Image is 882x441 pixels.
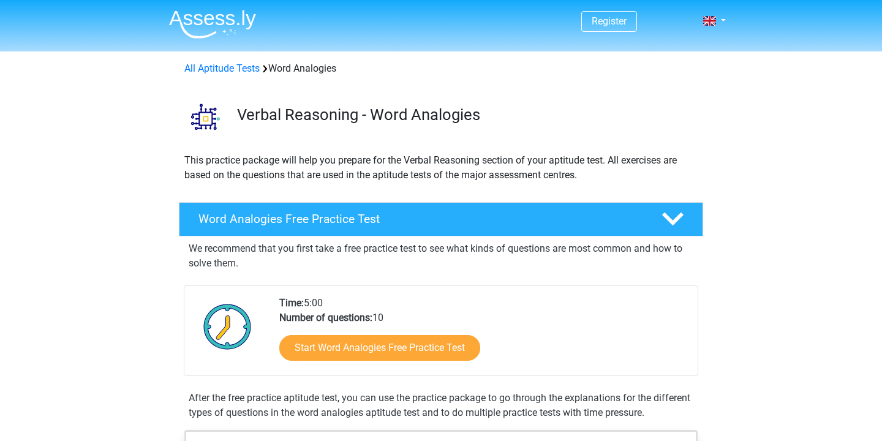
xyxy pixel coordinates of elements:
[237,105,693,124] h3: Verbal Reasoning - Word Analogies
[197,296,258,357] img: Clock
[184,62,260,74] a: All Aptitude Tests
[184,153,698,183] p: This practice package will help you prepare for the Verbal Reasoning section of your aptitude tes...
[179,61,703,76] div: Word Analogies
[592,15,627,27] a: Register
[279,312,372,323] b: Number of questions:
[184,391,698,420] div: After the free practice aptitude test, you can use the practice package to go through the explana...
[270,296,697,375] div: 5:00 10
[189,241,693,271] p: We recommend that you first take a free practice test to see what kinds of questions are most com...
[279,335,480,361] a: Start Word Analogies Free Practice Test
[169,10,256,39] img: Assessly
[198,212,642,226] h4: Word Analogies Free Practice Test
[279,297,304,309] b: Time:
[179,91,232,143] img: word analogies
[174,202,708,236] a: Word Analogies Free Practice Test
